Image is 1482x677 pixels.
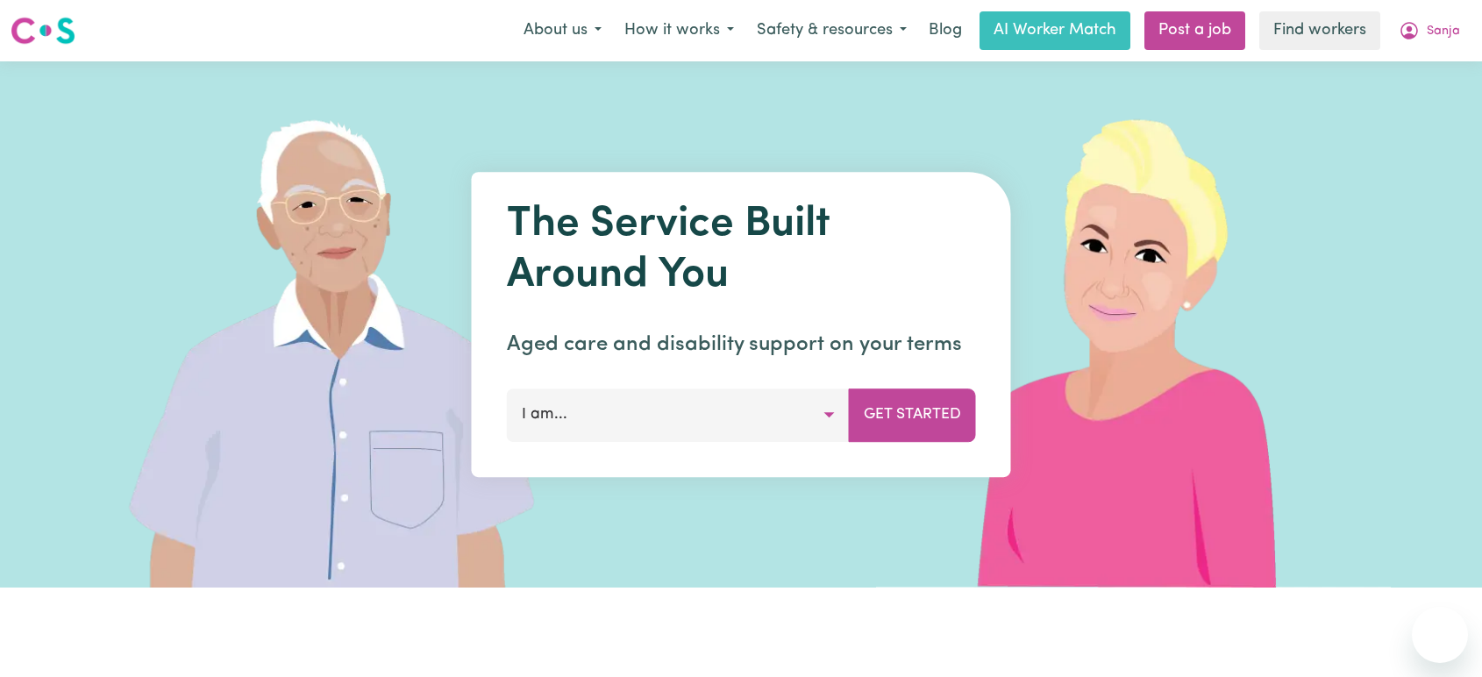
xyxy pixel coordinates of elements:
button: My Account [1387,12,1471,49]
a: AI Worker Match [980,11,1130,50]
button: Get Started [849,388,976,441]
img: Careseekers logo [11,15,75,46]
button: About us [512,12,613,49]
a: Post a job [1144,11,1245,50]
span: Sanja [1427,22,1460,41]
button: Safety & resources [745,12,918,49]
a: Blog [918,11,973,50]
a: Careseekers logo [11,11,75,51]
h1: The Service Built Around You [507,200,976,301]
button: I am... [507,388,850,441]
a: Find workers [1259,11,1380,50]
button: How it works [613,12,745,49]
iframe: Button to launch messaging window [1412,607,1468,663]
p: Aged care and disability support on your terms [507,329,976,360]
